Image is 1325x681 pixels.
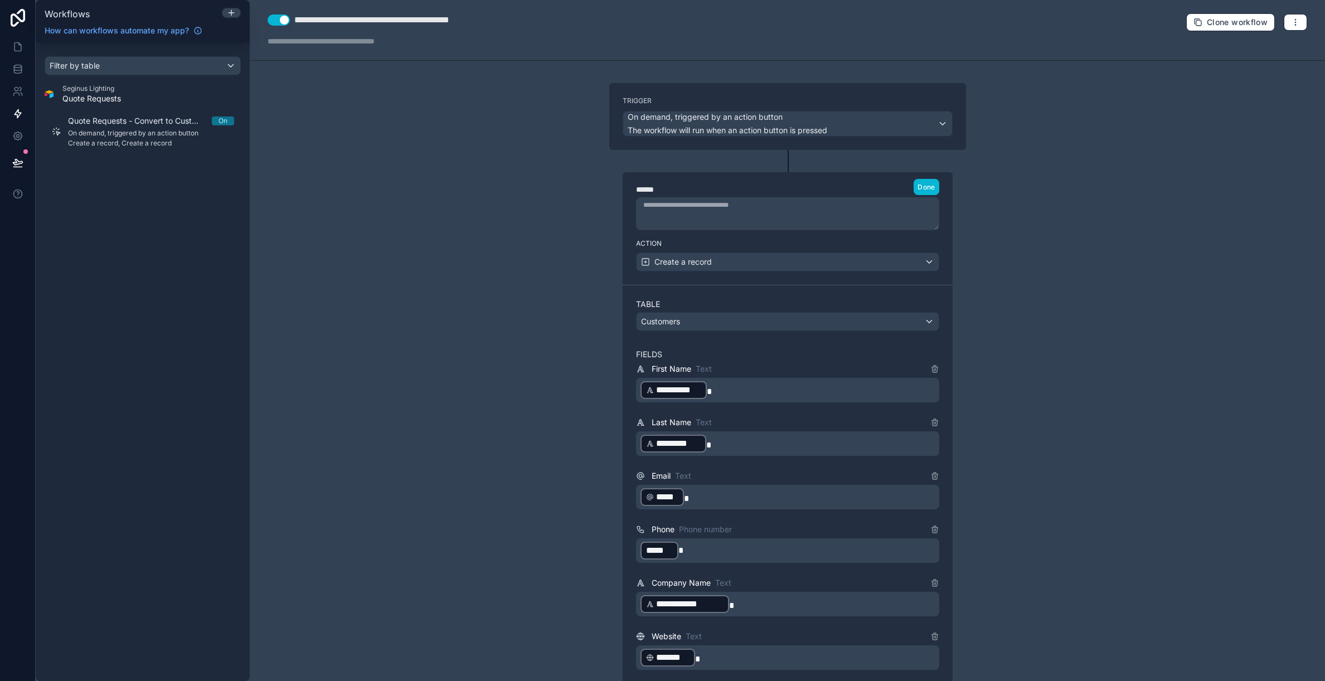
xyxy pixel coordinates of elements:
[45,25,189,36] span: How can workflows automate my app?
[45,56,241,75] button: Filter by table
[68,139,234,148] span: Create a record, Create a record
[40,25,207,36] a: How can workflows automate my app?
[628,125,827,135] span: The workflow will run when an action button is pressed
[62,84,121,93] span: Seginus Lighting
[50,61,100,70] span: Filter by table
[636,299,939,310] label: Table
[1186,13,1275,31] button: Clone workflow
[918,183,935,191] span: Done
[1207,17,1268,27] span: Clone workflow
[696,363,712,374] span: Text
[68,129,234,138] span: On demand, triggered by an action button
[686,631,702,642] span: Text
[696,417,712,428] span: Text
[652,524,674,535] span: Phone
[652,631,681,642] span: Website
[36,43,250,681] div: scrollable content
[654,256,712,267] span: Create a record
[45,109,241,154] a: Quote Requests - Convert to Customer & ProjectOnOn demand, triggered by an action buttonCreate a ...
[219,116,227,125] div: On
[652,417,691,428] span: Last Name
[652,577,711,588] span: Company Name
[679,524,732,535] span: Phone number
[715,577,731,588] span: Text
[652,470,671,481] span: Email
[623,96,953,105] label: Trigger
[641,316,680,327] span: Customers
[652,363,691,374] span: First Name
[45,90,54,99] img: Airtable Logo
[636,239,939,248] label: Action
[675,470,691,481] span: Text
[636,312,939,331] button: Customers
[68,115,212,127] span: Quote Requests - Convert to Customer & Project
[636,349,939,360] label: Fields
[914,179,939,195] button: Done
[62,93,121,104] span: Quote Requests
[45,8,90,20] span: Workflows
[628,111,783,123] span: On demand, triggered by an action button
[623,111,953,137] button: On demand, triggered by an action buttonThe workflow will run when an action button is pressed
[636,252,939,271] button: Create a record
